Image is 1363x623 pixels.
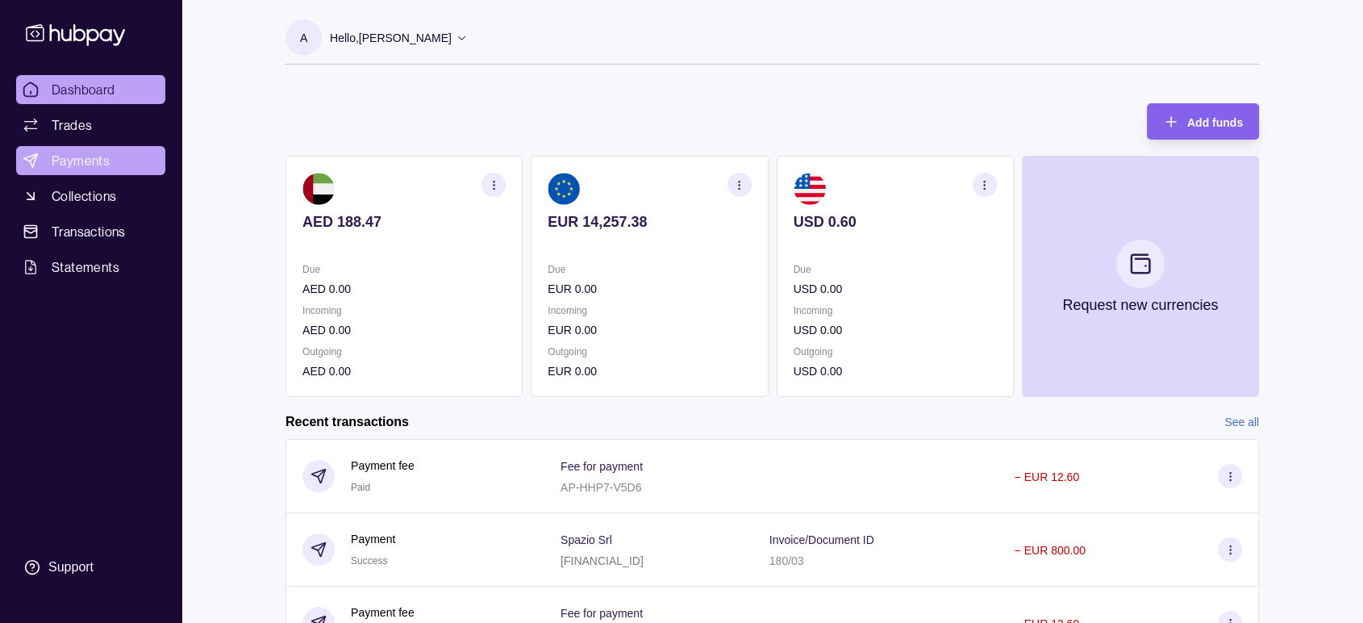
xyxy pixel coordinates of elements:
[302,343,506,361] p: Outgoing
[351,457,415,475] p: Payment fee
[769,533,874,546] p: Invoice/Document ID
[548,261,751,278] p: Due
[561,533,612,546] p: Spazio Srl
[300,29,307,47] p: A
[16,146,165,175] a: Payments
[561,554,644,567] p: [FINANCIAL_ID]
[561,460,643,473] p: Fee for payment
[16,75,165,104] a: Dashboard
[302,173,335,205] img: ae
[548,173,580,205] img: eu
[561,607,643,620] p: Fee for payment
[351,482,370,493] span: Paid
[794,343,997,361] p: Outgoing
[794,321,997,339] p: USD 0.00
[52,186,116,206] span: Collections
[561,481,641,494] p: AP-HHP7-V5D6
[16,182,165,211] a: Collections
[1147,103,1259,140] button: Add funds
[52,80,115,99] span: Dashboard
[794,261,997,278] p: Due
[548,302,751,320] p: Incoming
[548,362,751,380] p: EUR 0.00
[52,257,119,277] span: Statements
[302,302,506,320] p: Incoming
[548,213,751,231] p: EUR 14,257.38
[548,343,751,361] p: Outgoing
[302,261,506,278] p: Due
[16,111,165,140] a: Trades
[1022,156,1259,397] button: Request new currencies
[16,550,165,584] a: Support
[794,213,997,231] p: USD 0.60
[52,151,110,170] span: Payments
[16,217,165,246] a: Transactions
[302,362,506,380] p: AED 0.00
[286,413,409,431] h2: Recent transactions
[52,222,126,241] span: Transactions
[794,280,997,298] p: USD 0.00
[16,253,165,282] a: Statements
[351,555,387,567] span: Success
[794,302,997,320] p: Incoming
[351,530,395,548] p: Payment
[351,604,415,621] p: Payment fee
[302,280,506,298] p: AED 0.00
[302,321,506,339] p: AED 0.00
[302,213,506,231] p: AED 188.47
[48,558,94,576] div: Support
[52,115,92,135] span: Trades
[1062,296,1218,314] p: Request new currencies
[548,321,751,339] p: EUR 0.00
[330,29,452,47] p: Hello, [PERSON_NAME]
[1014,544,1085,557] p: − EUR 800.00
[794,362,997,380] p: USD 0.00
[1014,470,1079,483] p: − EUR 12.60
[1224,413,1259,431] a: See all
[548,280,751,298] p: EUR 0.00
[769,554,804,567] p: 180/03
[794,173,826,205] img: us
[1187,116,1243,129] span: Add funds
